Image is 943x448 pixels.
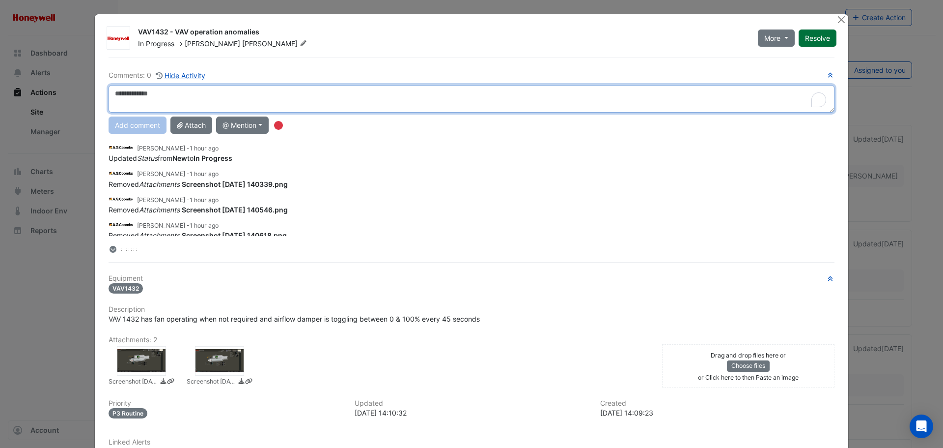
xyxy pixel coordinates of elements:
em: Attachments [139,180,180,188]
small: Drag and drop files here or [711,352,786,359]
span: 2025-09-10 14:10:23 [190,170,219,178]
strong: Screenshot [DATE] 140546.png [182,206,288,214]
span: In Progress [138,39,174,48]
img: AG Coombs [109,219,133,230]
img: AG Coombs [109,194,133,205]
small: or Click here to then Paste an image [698,374,799,381]
a: Copy link to clipboard [245,377,252,388]
span: -> [176,39,183,48]
fa-layers: More [109,246,117,253]
h6: Created [600,399,834,408]
small: [PERSON_NAME] - [137,170,219,179]
strong: Screenshot [DATE] 140339.png [182,180,288,188]
span: 2025-09-10 14:10:19 [190,196,219,204]
small: [PERSON_NAME] - [137,196,219,205]
button: Choose files [727,360,770,371]
span: Removed [109,206,288,214]
em: Attachments [139,206,180,214]
h6: Priority [109,399,343,408]
h6: Equipment [109,274,834,283]
div: [DATE] 14:09:23 [600,408,834,418]
button: More [758,30,795,47]
h6: Attachments: 2 [109,336,834,344]
span: [PERSON_NAME] [185,39,240,48]
img: AG Coombs [109,142,133,153]
h6: Updated [355,399,589,408]
div: Screenshot 2025-09-10 140320530CS_VAV1432_DamperToggle01.png [195,346,244,376]
div: Comments: 0 [109,70,206,81]
button: Attach [170,117,212,134]
div: VAV1432 - VAV operation anomalies [138,27,746,39]
button: Hide Activity [155,70,206,81]
a: Download [238,377,245,388]
button: @ Mention [216,117,269,134]
img: Honeywell [107,33,130,43]
span: Updated from to [109,154,232,162]
small: [PERSON_NAME] - [137,221,219,230]
span: 2025-09-10 14:10:16 [190,222,219,229]
div: P3 Routine [109,408,147,418]
strong: Screenshot [DATE] 140618.png [182,231,287,239]
em: Attachments [139,231,180,239]
textarea: To enrich screen reader interactions, please activate Accessibility in Grammarly extension settings [109,85,834,113]
button: Resolve [799,30,836,47]
span: Removed [109,180,288,188]
div: Open Intercom Messenger [910,415,933,438]
small: Screenshot 2025-09-10 140320530CS_VAV1432_DamperToggle01.png [187,377,236,388]
h6: Linked Alerts [109,438,834,447]
div: [DATE] 14:10:32 [355,408,589,418]
img: AG Coombs [109,168,133,179]
span: Removed [109,231,287,239]
button: Close [836,14,846,25]
a: Download [160,377,167,388]
span: [PERSON_NAME] [242,39,309,49]
span: VAV 1432 has fan operating when not required and airflow damper is toggling between 0 & 100% ever... [109,315,480,323]
div: Screenshot 2025-09-10 140624VAV1432_DamperToggle02.png [117,346,166,376]
span: 2025-09-10 14:10:32 [190,145,219,152]
small: [PERSON_NAME] - [137,144,219,153]
span: More [764,33,780,43]
div: Tooltip anchor [274,121,283,130]
em: Status [137,154,158,162]
a: Copy link to clipboard [167,377,174,388]
strong: In Progress [194,154,232,162]
span: VAV1432 [109,283,143,294]
strong: New [172,154,187,162]
small: Screenshot 2025-09-10 140624VAV1432_DamperToggle02.png [109,377,158,388]
h6: Description [109,305,834,314]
